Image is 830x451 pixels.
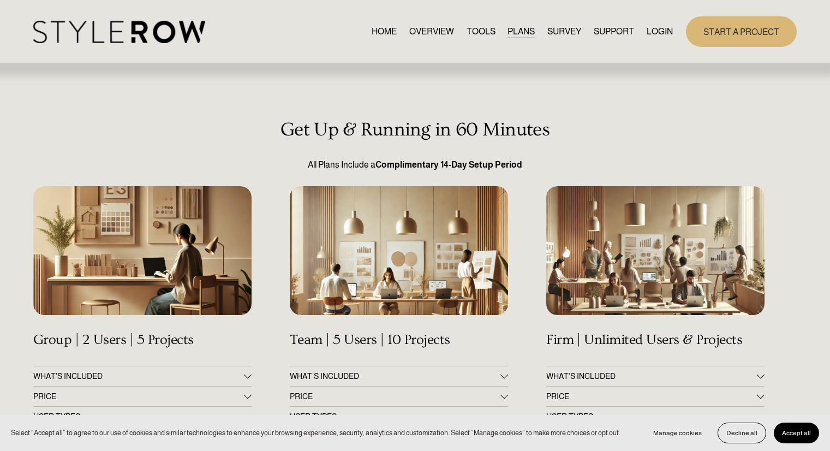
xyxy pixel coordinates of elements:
[11,428,620,438] p: Select “Accept all” to agree to our use of cookies and similar technologies to enhance your brows...
[33,332,252,348] h4: Group | 2 Users | 5 Projects
[33,21,205,43] img: StyleRow
[546,372,757,381] span: WHAT’S INCLUDED
[467,24,495,39] a: TOOLS
[546,407,765,426] button: USER TYPES
[546,392,757,401] span: PRICE
[409,24,454,39] a: OVERVIEW
[290,332,508,348] h4: Team | 5 Users | 10 Projects
[546,412,757,421] span: USER TYPES
[774,423,819,443] button: Accept all
[546,366,765,386] button: WHAT’S INCLUDED
[647,24,673,39] a: LOGIN
[290,372,500,381] span: WHAT'S INCLUDED
[33,119,797,141] h3: Get Up & Running in 60 Minutes
[546,387,765,406] button: PRICE
[594,24,634,39] a: folder dropdown
[653,429,702,437] span: Manage cookies
[290,407,508,426] button: USER TYPES
[507,24,535,39] a: PLANS
[33,372,244,381] span: WHAT'S INCLUDED
[33,158,797,171] p: All Plans Include a
[290,412,500,421] span: USER TYPES
[645,423,710,443] button: Manage cookies
[33,412,244,421] span: USER TYPES
[372,24,397,39] a: HOME
[290,387,508,406] button: PRICE
[686,16,797,46] a: START A PROJECT
[33,366,252,386] button: WHAT'S INCLUDED
[782,429,811,437] span: Accept all
[33,387,252,406] button: PRICE
[33,407,252,426] button: USER TYPES
[547,24,581,39] a: SURVEY
[718,423,766,443] button: Decline all
[290,392,500,401] span: PRICE
[546,332,765,348] h4: Firm | Unlimited Users & Projects
[33,392,244,401] span: PRICE
[375,160,522,169] strong: Complimentary 14-Day Setup Period
[726,429,757,437] span: Decline all
[594,25,634,38] span: SUPPORT
[290,366,508,386] button: WHAT'S INCLUDED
